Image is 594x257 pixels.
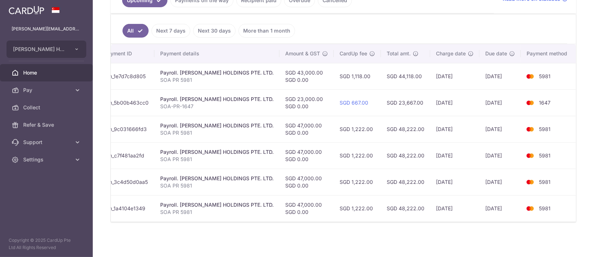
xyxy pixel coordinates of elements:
[523,98,537,107] img: Bank Card
[539,73,551,79] span: 5981
[160,156,274,163] p: SOA PR 5981
[99,116,154,142] td: txn_9c031666fd3
[99,44,154,63] th: Payment ID
[23,121,71,128] span: Refer & Save
[479,89,521,116] td: [DATE]
[479,195,521,222] td: [DATE]
[381,89,430,116] td: SGD 23,667.00
[334,169,381,195] td: SGD 1,222.00
[539,100,551,106] span: 1647
[160,96,274,103] div: Payroll. [PERSON_NAME] HOLDINGS PTE. LTD.
[279,195,334,222] td: SGD 47,000.00 SGD 0.00
[279,142,334,169] td: SGD 47,000.00 SGD 0.00
[193,24,236,38] a: Next 30 days
[521,44,576,63] th: Payment method
[430,169,479,195] td: [DATE]
[23,87,71,94] span: Pay
[340,100,368,106] a: SGD 667.00
[151,24,190,38] a: Next 7 days
[334,116,381,142] td: SGD 1,222.00
[539,152,551,159] span: 5981
[430,63,479,89] td: [DATE]
[381,195,430,222] td: SGD 48,222.00
[279,63,334,89] td: SGD 43,000.00 SGD 0.00
[381,169,430,195] td: SGD 48,222.00
[99,169,154,195] td: txn_3c4d50d0aa5
[160,129,274,136] p: SOA PR 5981
[436,50,466,57] span: Charge date
[430,116,479,142] td: [DATE]
[279,89,334,116] td: SGD 23,000.00 SGD 0.00
[523,125,537,134] img: Bank Card
[99,89,154,116] td: txn_5b00b463cc0
[160,208,274,216] p: SOA PR 5981
[99,142,154,169] td: txn_c7f481aa2fd
[485,50,507,57] span: Due date
[479,142,521,169] td: [DATE]
[381,142,430,169] td: SGD 48,222.00
[23,69,71,76] span: Home
[12,25,81,33] p: [PERSON_NAME][EMAIL_ADDRESS][DOMAIN_NAME]
[334,63,381,89] td: SGD 1,118.00
[479,169,521,195] td: [DATE]
[23,156,71,163] span: Settings
[160,175,274,182] div: Payroll. [PERSON_NAME] HOLDINGS PTE. LTD.
[387,50,411,57] span: Total amt.
[285,50,320,57] span: Amount & GST
[539,126,551,132] span: 5981
[160,148,274,156] div: Payroll. [PERSON_NAME] HOLDINGS PTE. LTD.
[238,24,295,38] a: More than 1 month
[160,69,274,76] div: Payroll. [PERSON_NAME] HOLDINGS PTE. LTD.
[539,179,551,185] span: 5981
[279,116,334,142] td: SGD 47,000.00 SGD 0.00
[99,195,154,222] td: txn_1a4104e1349
[160,103,274,110] p: SOA-PR-1647
[381,116,430,142] td: SGD 48,222.00
[430,89,479,116] td: [DATE]
[23,104,71,111] span: Collect
[160,182,274,189] p: SOA PR 5981
[160,122,274,129] div: Payroll. [PERSON_NAME] HOLDINGS PTE. LTD.
[99,63,154,89] td: txn_1e7d7c8d805
[523,151,537,160] img: Bank Card
[23,139,71,146] span: Support
[13,46,67,53] span: [PERSON_NAME] HOLDINGS PTE. LTD.
[430,195,479,222] td: [DATE]
[334,195,381,222] td: SGD 1,222.00
[334,142,381,169] td: SGD 1,222.00
[523,178,537,186] img: Bank Card
[279,169,334,195] td: SGD 47,000.00 SGD 0.00
[160,76,274,84] p: SOA PR 5981
[479,116,521,142] td: [DATE]
[9,6,44,14] img: CardUp
[160,201,274,208] div: Payroll. [PERSON_NAME] HOLDINGS PTE. LTD.
[122,24,149,38] a: All
[7,41,86,58] button: [PERSON_NAME] HOLDINGS PTE. LTD.
[381,63,430,89] td: SGD 44,118.00
[479,63,521,89] td: [DATE]
[523,72,537,81] img: Bank Card
[154,44,279,63] th: Payment details
[523,204,537,213] img: Bank Card
[539,205,551,211] span: 5981
[340,50,367,57] span: CardUp fee
[430,142,479,169] td: [DATE]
